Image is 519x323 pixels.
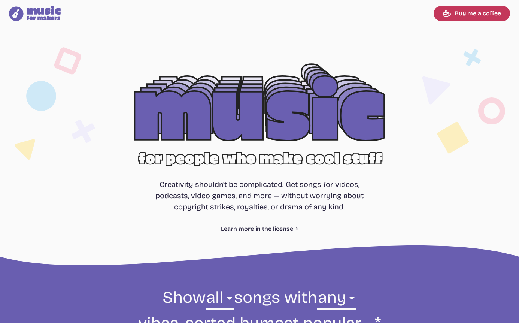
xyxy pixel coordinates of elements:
[152,179,367,212] p: Creativity shouldn't be complicated. Get songs for videos, podcasts, video games, and more — with...
[317,287,356,313] select: vibe
[434,6,510,21] a: Buy me a coffee
[206,287,234,313] select: genre
[221,224,298,233] a: Learn more in the license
